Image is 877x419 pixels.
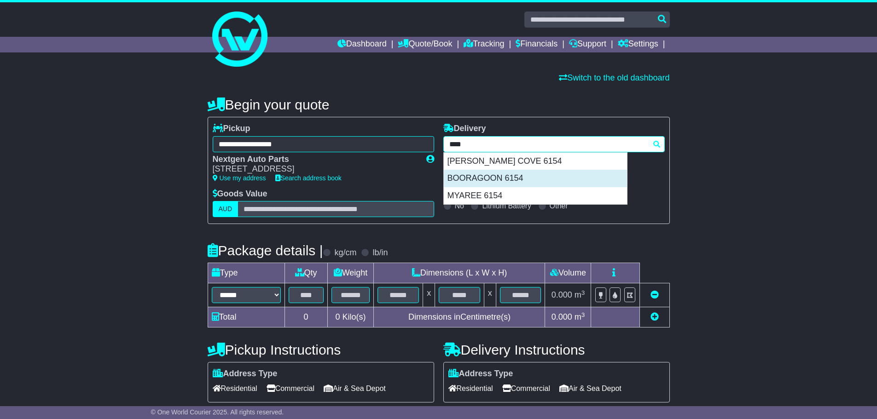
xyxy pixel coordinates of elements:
span: Air & Sea Depot [324,381,386,396]
a: Use my address [213,174,266,182]
h4: Pickup Instructions [208,342,434,357]
label: AUD [213,201,238,217]
h4: Package details | [208,243,323,258]
div: Nextgen Auto Parts [213,155,417,165]
label: lb/in [372,248,388,258]
td: x [423,283,435,307]
a: Support [569,37,606,52]
span: © One World Courier 2025. All rights reserved. [151,408,284,416]
a: Tracking [464,37,504,52]
a: Settings [618,37,658,52]
h4: Begin your quote [208,97,670,112]
label: kg/cm [334,248,356,258]
div: MYAREE 6154 [444,187,627,205]
label: Goods Value [213,189,267,199]
div: [PERSON_NAME] COVE 6154 [444,153,627,170]
sup: 3 [581,289,585,296]
label: Delivery [443,124,486,134]
span: m [575,290,585,299]
td: Qty [285,263,327,283]
div: BOORAGOON 6154 [444,170,627,187]
a: Dashboard [337,37,387,52]
span: Residential [213,381,257,396]
label: No [455,201,464,210]
td: Dimensions in Centimetre(s) [374,307,545,327]
label: Address Type [213,369,278,379]
td: Type [208,263,285,283]
span: Air & Sea Depot [559,381,621,396]
a: Financials [516,37,558,52]
span: Commercial [502,381,550,396]
span: 0.000 [552,290,572,299]
label: Address Type [448,369,513,379]
typeahead: Please provide city [443,136,665,152]
td: Kilo(s) [327,307,374,327]
a: Switch to the old dashboard [559,73,669,82]
label: Pickup [213,124,250,134]
span: 0.000 [552,312,572,321]
h4: Delivery Instructions [443,342,670,357]
span: m [575,312,585,321]
label: Lithium Battery [482,201,531,210]
td: 0 [285,307,327,327]
label: Other [550,201,568,210]
sup: 3 [581,311,585,318]
a: Add new item [650,312,659,321]
span: Commercial [267,381,314,396]
a: Quote/Book [398,37,452,52]
td: Total [208,307,285,327]
td: Weight [327,263,374,283]
span: 0 [335,312,340,321]
div: [STREET_ADDRESS] [213,164,417,174]
td: Dimensions (L x W x H) [374,263,545,283]
a: Remove this item [650,290,659,299]
td: x [484,283,496,307]
a: Search address book [275,174,342,182]
td: Volume [545,263,591,283]
span: Residential [448,381,493,396]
